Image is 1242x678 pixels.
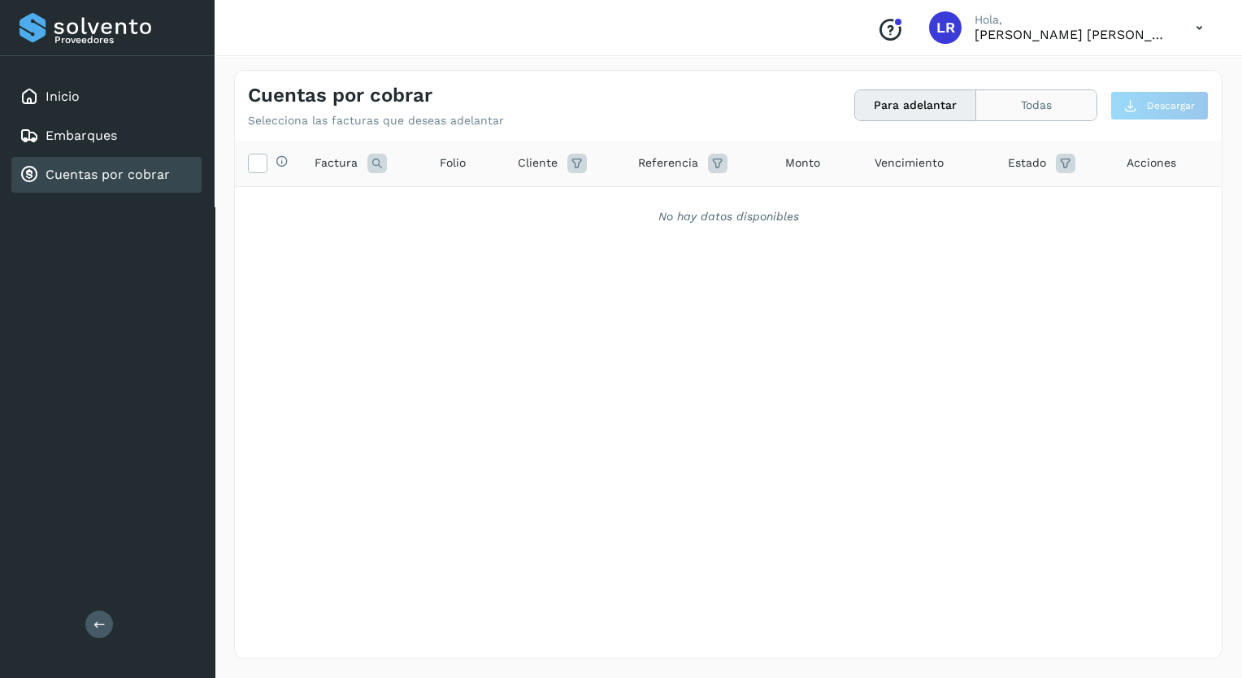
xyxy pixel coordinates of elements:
p: LAURA RIVERA VELAZQUEZ [975,27,1170,42]
p: Selecciona las facturas que deseas adelantar [248,114,504,128]
h4: Cuentas por cobrar [248,84,432,107]
span: Monto [785,154,820,172]
a: Embarques [46,128,117,143]
p: Hola, [975,13,1170,27]
div: No hay datos disponibles [256,208,1201,225]
span: Descargar [1147,98,1195,113]
a: Cuentas por cobrar [46,167,170,182]
span: Cliente [518,154,558,172]
span: Vencimiento [875,154,944,172]
span: Factura [315,154,358,172]
button: Todas [976,90,1097,120]
span: Estado [1008,154,1046,172]
span: Folio [440,154,466,172]
p: Proveedores [54,34,195,46]
button: Para adelantar [855,90,976,120]
div: Embarques [11,118,202,154]
div: Inicio [11,79,202,115]
div: Cuentas por cobrar [11,157,202,193]
a: Inicio [46,89,80,104]
button: Descargar [1110,91,1209,120]
span: Acciones [1127,154,1176,172]
span: Referencia [638,154,698,172]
